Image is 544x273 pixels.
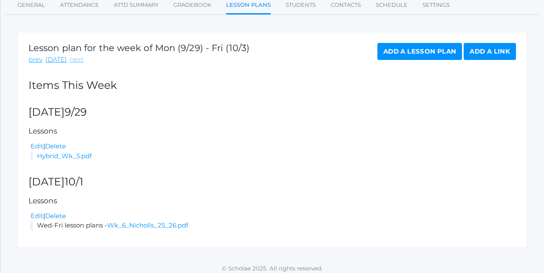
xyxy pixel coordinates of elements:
[65,105,87,118] span: 9/29
[28,106,516,118] h2: [DATE]
[45,212,66,220] a: Delete
[28,127,516,135] h5: Lessons
[28,197,516,205] h5: Lessons
[28,80,516,91] h2: Items This Week
[107,221,188,229] a: Wk_6_Nicholls_25_26.pdf
[28,43,249,53] h1: Lesson plan for the week of Mon (9/29) - Fri (10/3)
[31,142,43,150] a: Edit
[0,264,544,273] p: © Scholae 2025. All rights reserved.
[464,43,516,60] a: Add a Link
[70,55,84,65] a: next
[45,55,67,65] a: [DATE]
[45,142,66,150] a: Delete
[37,152,92,160] a: Hybrid_Wk_5.pdf
[28,55,42,65] a: prev
[377,43,462,60] a: Add a Lesson Plan
[65,175,83,188] span: 10/1
[31,221,516,230] li: Wed-Fri lesson plans -
[31,142,516,151] div: |
[31,211,516,221] div: |
[28,176,516,188] h2: [DATE]
[31,212,43,220] a: Edit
